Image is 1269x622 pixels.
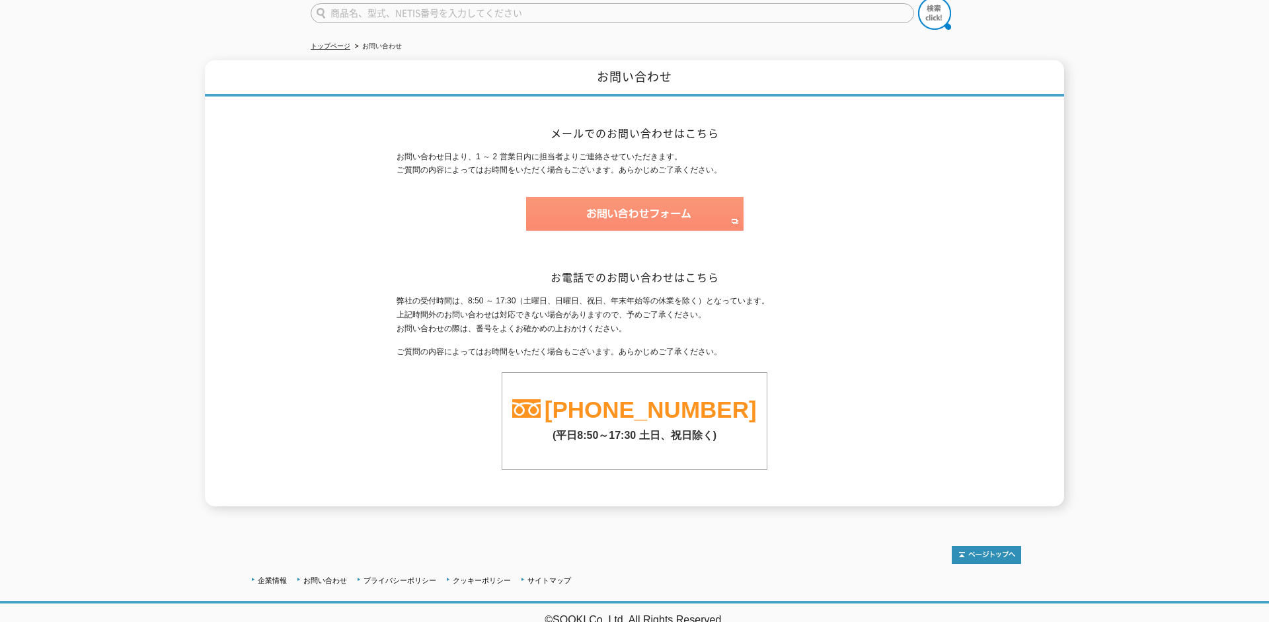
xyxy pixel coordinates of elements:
p: (平日8:50～17:30 土日、祝日除く) [502,422,767,443]
a: 企業情報 [258,576,287,584]
img: お問い合わせフォーム [526,197,744,231]
p: ご質問の内容によってはお時間をいただく場合もございます。あらかじめご了承ください。 [397,345,872,359]
li: お問い合わせ [352,40,402,54]
a: トップページ [311,42,350,50]
h1: お問い合わせ [205,60,1064,97]
a: クッキーポリシー [453,576,511,584]
img: トップページへ [952,546,1021,564]
h2: メールでのお問い合わせはこちら [397,126,872,140]
p: 弊社の受付時間は、8:50 ～ 17:30（土曜日、日曜日、祝日、年末年始等の休業を除く）となっています。 上記時間外のお問い合わせは対応できない場合がありますので、予めご了承ください。 お問い... [397,294,872,335]
a: お問い合わせフォーム [526,219,744,228]
a: お問い合わせ [303,576,347,584]
p: お問い合わせ日より、1 ～ 2 営業日内に担当者よりご連絡させていただきます。 ご質問の内容によってはお時間をいただく場合もございます。あらかじめご了承ください。 [397,150,872,178]
input: 商品名、型式、NETIS番号を入力してください [311,3,914,23]
a: サイトマップ [527,576,571,584]
h2: お電話でのお問い合わせはこちら [397,270,872,284]
a: [PHONE_NUMBER] [545,397,757,422]
a: プライバシーポリシー [364,576,436,584]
